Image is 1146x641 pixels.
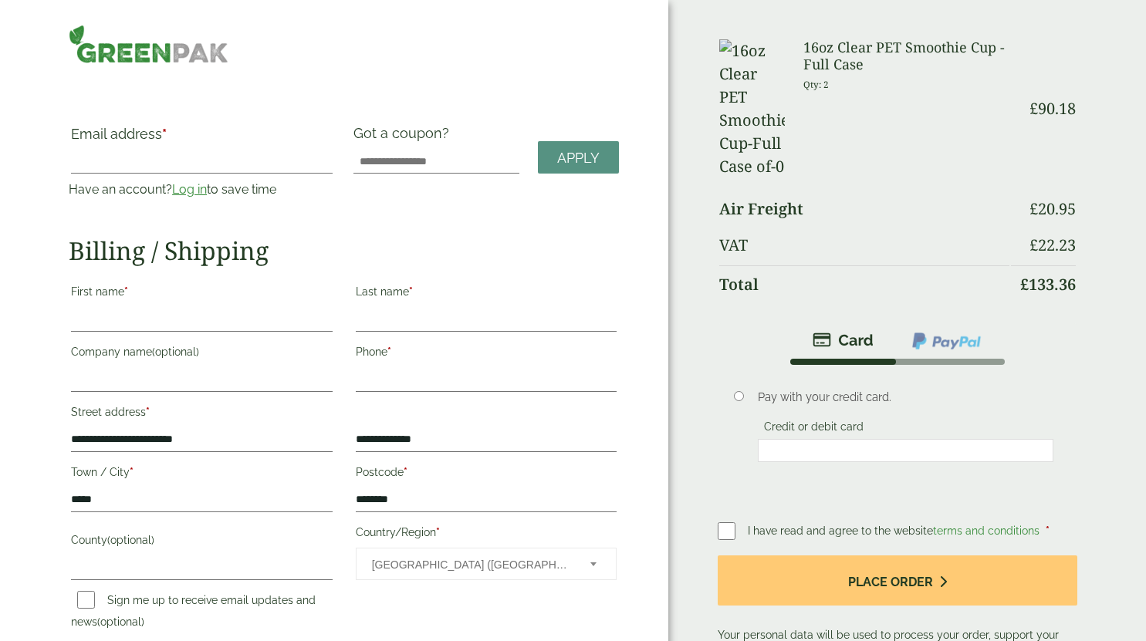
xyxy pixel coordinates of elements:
[911,331,982,351] img: ppcp-gateway.png
[107,534,154,546] span: (optional)
[762,444,1049,457] iframe: Secure payment input frame
[933,525,1040,537] a: terms and conditions
[130,466,134,478] abbr: required
[146,406,150,418] abbr: required
[813,331,874,349] img: stripe.png
[152,346,199,358] span: (optional)
[356,281,617,307] label: Last name
[1046,525,1050,537] abbr: required
[803,79,829,90] small: Qty: 2
[557,150,600,167] span: Apply
[69,180,335,199] p: Have an account? to save time
[162,126,167,142] abbr: required
[409,285,413,298] abbr: required
[71,594,316,633] label: Sign me up to receive email updates and news
[372,548,570,581] span: United Kingdom (UK)
[1020,274,1029,295] span: £
[71,341,333,367] label: Company name
[404,466,407,478] abbr: required
[719,265,1009,303] th: Total
[172,182,207,197] a: Log in
[387,346,391,358] abbr: required
[356,548,617,580] span: Country/Region
[719,201,803,217] label: Air Freight
[69,236,619,265] h2: Billing / Shipping
[1029,98,1076,119] bdi: 90.18
[71,529,333,555] label: County
[77,591,95,609] input: Sign me up to receive email updates and news(optional)
[71,401,333,427] label: Street address
[719,227,1009,264] th: VAT
[1029,98,1038,119] span: £
[1029,198,1038,219] span: £
[758,420,870,437] label: Credit or debit card
[71,281,333,307] label: First name
[719,39,785,178] img: 16oz Clear PET Smoothie Cup-Full Case of-0
[97,616,144,628] span: (optional)
[1020,274,1076,295] bdi: 133.36
[356,341,617,367] label: Phone
[356,521,617,548] label: Country/Region
[69,25,228,63] img: GreenPak Supplies
[1029,198,1076,219] bdi: 20.95
[748,525,1043,537] span: I have read and agree to the website
[1029,234,1038,255] span: £
[538,141,619,174] a: Apply
[71,461,333,487] label: Town / City
[436,526,440,538] abbr: required
[718,555,1077,606] button: Place order
[758,389,1053,406] p: Pay with your credit card.
[353,125,455,149] label: Got a coupon?
[803,39,1009,73] h3: 16oz Clear PET Smoothie Cup - Full Case
[356,461,617,487] label: Postcode
[71,127,333,149] label: Email address
[124,285,128,298] abbr: required
[1029,234,1076,255] bdi: 22.23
